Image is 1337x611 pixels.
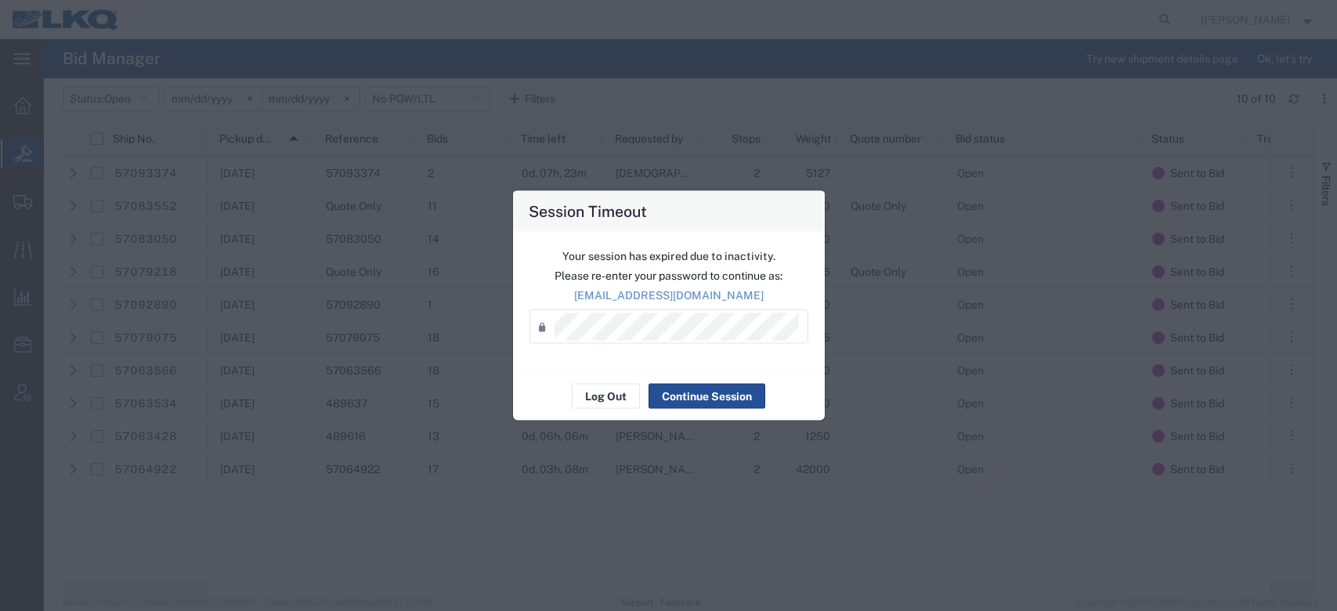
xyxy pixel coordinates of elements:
p: [EMAIL_ADDRESS][DOMAIN_NAME] [529,287,808,304]
p: Please re-enter your password to continue as: [529,268,808,284]
button: Log Out [572,384,640,409]
button: Continue Session [649,384,765,409]
h4: Session Timeout [529,200,647,222]
p: Your session has expired due to inactivity. [529,248,808,265]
